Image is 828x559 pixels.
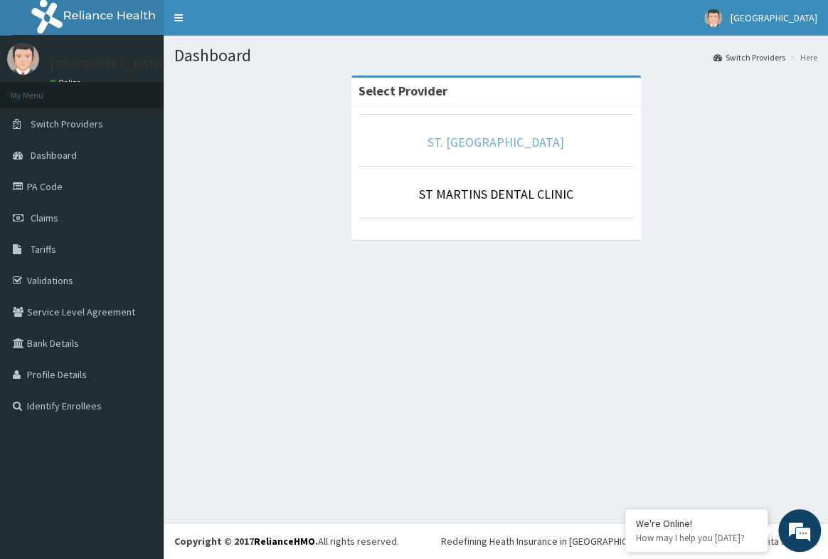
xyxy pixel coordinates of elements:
[731,11,817,24] span: [GEOGRAPHIC_DATA]
[441,534,817,548] div: Redefining Heath Insurance in [GEOGRAPHIC_DATA] using Telemedicine and Data Science!
[7,43,39,75] img: User Image
[174,535,318,548] strong: Copyright © 2017 .
[428,134,564,150] a: ST. [GEOGRAPHIC_DATA]
[164,523,828,559] footer: All rights reserved.
[31,211,58,224] span: Claims
[636,517,757,530] div: We're Online!
[636,532,757,544] p: How may I help you today?
[713,51,785,63] a: Switch Providers
[787,51,817,63] li: Here
[50,78,84,88] a: Online
[50,58,167,70] p: [GEOGRAPHIC_DATA]
[174,46,817,65] h1: Dashboard
[31,149,77,162] span: Dashboard
[254,535,315,548] a: RelianceHMO
[359,83,447,99] strong: Select Provider
[31,117,103,130] span: Switch Providers
[419,186,573,202] a: ST MARTINS DENTAL CLINIC
[704,9,722,27] img: User Image
[31,243,56,256] span: Tariffs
